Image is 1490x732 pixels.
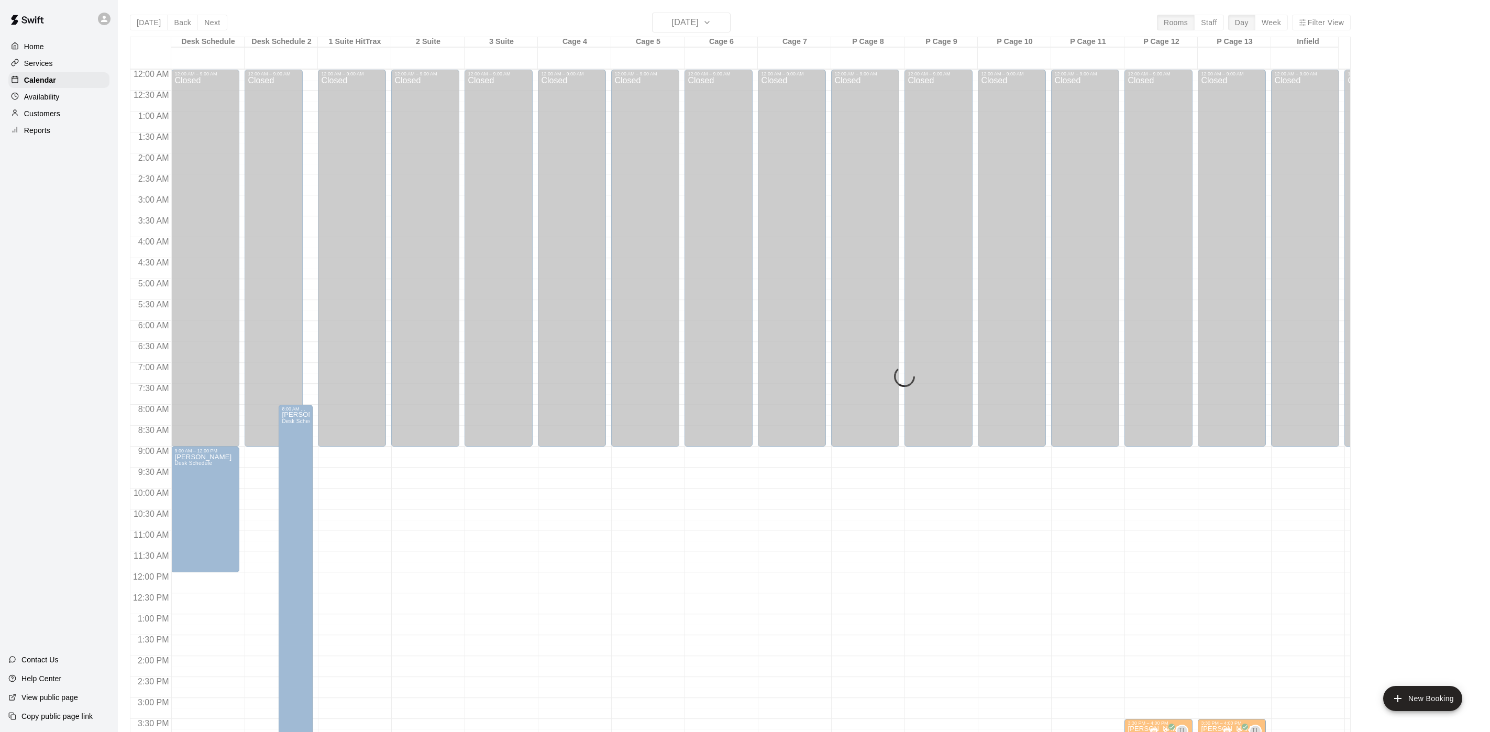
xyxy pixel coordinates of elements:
[136,195,172,204] span: 3:00 AM
[614,71,676,76] div: 12:00 AM – 9:00 AM
[688,71,749,76] div: 12:00 AM – 9:00 AM
[761,71,823,76] div: 12:00 AM – 9:00 AM
[1051,70,1119,447] div: 12:00 AM – 9:00 AM: Closed
[136,258,172,267] span: 4:30 AM
[1348,71,1409,76] div: 12:00 AM – 9:00 AM
[1128,76,1189,450] div: Closed
[981,76,1043,450] div: Closed
[904,70,973,447] div: 12:00 AM – 9:00 AM: Closed
[834,76,896,450] div: Closed
[1128,720,1189,726] div: 3:30 PM – 4:00 PM
[174,76,236,450] div: Closed
[611,70,679,447] div: 12:00 AM – 9:00 AM: Closed
[136,426,172,435] span: 8:30 AM
[248,71,300,76] div: 12:00 AM – 9:00 AM
[135,635,172,644] span: 1:30 PM
[282,406,310,412] div: 8:00 AM – 6:00 PM
[135,677,172,686] span: 2:30 PM
[8,56,109,71] a: Services
[21,673,61,684] p: Help Center
[171,447,239,572] div: 9:00 AM – 12:00 PM: Debbie
[245,70,303,447] div: 12:00 AM – 9:00 AM: Closed
[391,37,465,47] div: 2 Suite
[318,37,391,47] div: 1 Suite HitTrax
[174,448,236,453] div: 9:00 AM – 12:00 PM
[8,39,109,54] a: Home
[394,76,456,450] div: Closed
[614,76,676,450] div: Closed
[978,70,1046,447] div: 12:00 AM – 9:00 AM: Closed
[1271,70,1339,447] div: 12:00 AM – 9:00 AM: Closed
[1124,37,1198,47] div: P Cage 12
[321,76,383,450] div: Closed
[538,70,606,447] div: 12:00 AM – 9:00 AM: Closed
[321,71,383,76] div: 12:00 AM – 9:00 AM
[135,719,172,728] span: 3:30 PM
[131,489,172,497] span: 10:00 AM
[24,125,50,136] p: Reports
[1054,71,1116,76] div: 12:00 AM – 9:00 AM
[465,37,538,47] div: 3 Suite
[8,89,109,105] a: Availability
[21,655,59,665] p: Contact Us
[468,76,529,450] div: Closed
[688,76,749,450] div: Closed
[1348,76,1409,450] div: Closed
[174,71,236,76] div: 12:00 AM – 9:00 AM
[21,711,93,722] p: Copy public page link
[136,363,172,372] span: 7:00 AM
[468,71,529,76] div: 12:00 AM – 9:00 AM
[130,572,171,581] span: 12:00 PM
[136,153,172,162] span: 2:00 AM
[908,76,969,450] div: Closed
[131,91,172,99] span: 12:30 AM
[21,692,78,703] p: View public page
[1124,70,1193,447] div: 12:00 AM – 9:00 AM: Closed
[1128,71,1189,76] div: 12:00 AM – 9:00 AM
[135,614,172,623] span: 1:00 PM
[8,123,109,138] a: Reports
[136,174,172,183] span: 2:30 AM
[135,656,172,665] span: 2:00 PM
[24,41,44,52] p: Home
[136,300,172,309] span: 5:30 AM
[24,108,60,119] p: Customers
[8,72,109,88] div: Calendar
[245,37,318,47] div: Desk Schedule 2
[1201,76,1263,450] div: Closed
[541,76,603,450] div: Closed
[131,530,172,539] span: 11:00 AM
[758,70,826,447] div: 12:00 AM – 9:00 AM: Closed
[171,70,239,447] div: 12:00 AM – 9:00 AM: Closed
[834,71,896,76] div: 12:00 AM – 9:00 AM
[24,58,53,69] p: Services
[685,70,753,447] div: 12:00 AM – 9:00 AM: Closed
[1274,76,1336,450] div: Closed
[135,698,172,707] span: 3:00 PM
[981,71,1043,76] div: 12:00 AM – 9:00 AM
[761,76,823,450] div: Closed
[24,92,60,102] p: Availability
[136,132,172,141] span: 1:30 AM
[611,37,685,47] div: Cage 5
[136,237,172,246] span: 4:00 AM
[1198,37,1271,47] div: P Cage 13
[908,71,969,76] div: 12:00 AM – 9:00 AM
[136,279,172,288] span: 5:00 AM
[8,106,109,121] div: Customers
[685,37,758,47] div: Cage 6
[1198,70,1266,447] div: 12:00 AM – 9:00 AM: Closed
[131,551,172,560] span: 11:30 AM
[130,593,171,602] span: 12:30 PM
[1054,76,1116,450] div: Closed
[131,70,172,79] span: 12:00 AM
[541,71,603,76] div: 12:00 AM – 9:00 AM
[136,112,172,120] span: 1:00 AM
[758,37,831,47] div: Cage 7
[136,468,172,476] span: 9:30 AM
[1201,720,1263,726] div: 3:30 PM – 4:00 PM
[391,70,459,447] div: 12:00 AM – 9:00 AM: Closed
